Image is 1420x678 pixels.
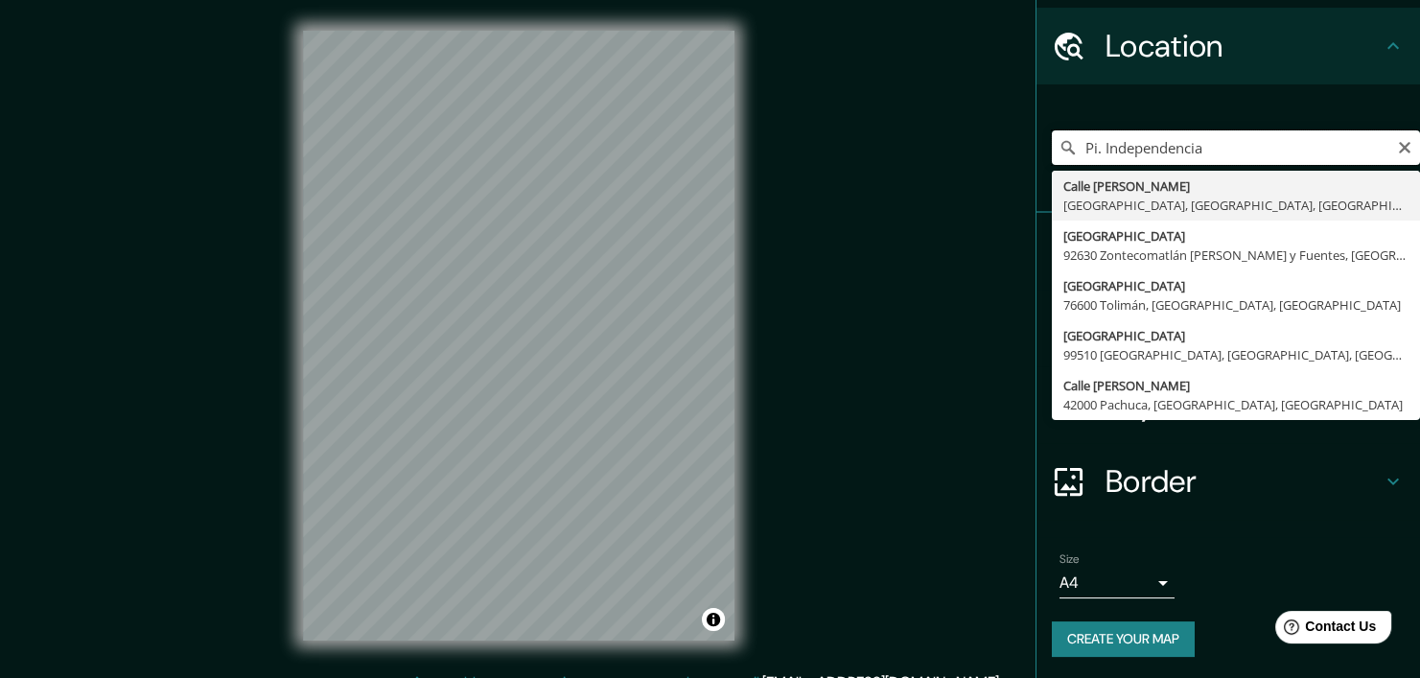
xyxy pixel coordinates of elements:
[1106,386,1382,424] h4: Layout
[1059,551,1080,568] label: Size
[1052,130,1420,165] input: Pick your city or area
[1106,462,1382,501] h4: Border
[1036,8,1420,84] div: Location
[303,31,734,641] canvas: Map
[1063,176,1408,196] div: Calle [PERSON_NAME]
[1036,290,1420,366] div: Style
[1063,326,1408,345] div: [GEOGRAPHIC_DATA]
[1063,295,1408,315] div: 76600 Tolimán, [GEOGRAPHIC_DATA], [GEOGRAPHIC_DATA]
[1397,137,1412,155] button: Clear
[1063,395,1408,414] div: 42000 Pachuca, [GEOGRAPHIC_DATA], [GEOGRAPHIC_DATA]
[1106,27,1382,65] h4: Location
[1063,345,1408,364] div: 99510 [GEOGRAPHIC_DATA], [GEOGRAPHIC_DATA], [GEOGRAPHIC_DATA]
[1059,568,1175,598] div: A4
[1063,226,1408,245] div: [GEOGRAPHIC_DATA]
[1063,196,1408,215] div: [GEOGRAPHIC_DATA], [GEOGRAPHIC_DATA], [GEOGRAPHIC_DATA]
[1052,621,1195,657] button: Create your map
[1036,366,1420,443] div: Layout
[702,608,725,631] button: Toggle attribution
[1063,376,1408,395] div: Calle [PERSON_NAME]
[1249,603,1399,657] iframe: Help widget launcher
[1036,443,1420,520] div: Border
[1063,245,1408,265] div: 92630 Zontecomatlán [PERSON_NAME] y Fuentes, [GEOGRAPHIC_DATA], [GEOGRAPHIC_DATA]
[1063,276,1408,295] div: [GEOGRAPHIC_DATA]
[1036,213,1420,290] div: Pins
